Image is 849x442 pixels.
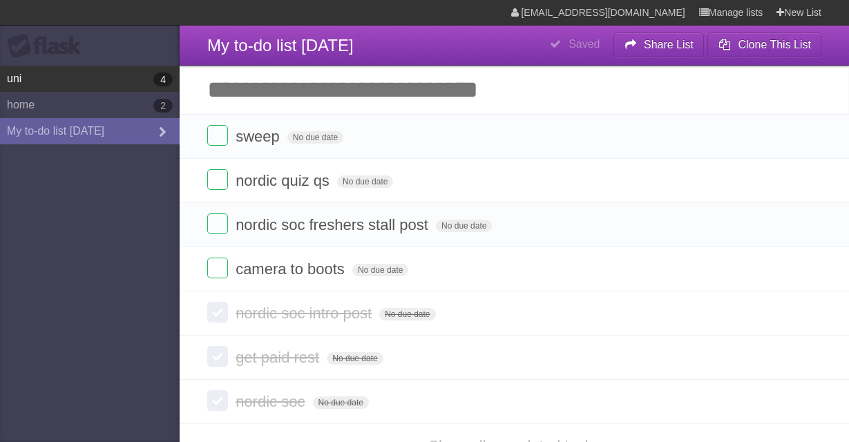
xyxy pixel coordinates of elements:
[236,393,308,410] span: nordic soc
[236,216,432,233] span: nordic soc freshers stall post
[327,352,383,365] span: No due date
[236,305,375,322] span: nordic soc intro post
[236,128,283,145] span: sweep
[236,349,323,366] span: get paid rest
[153,73,173,86] b: 4
[207,213,228,234] label: Done
[153,99,173,113] b: 2
[569,38,600,50] b: Saved
[207,258,228,278] label: Done
[207,125,228,146] label: Done
[236,260,348,278] span: camera to boots
[207,302,228,323] label: Done
[379,308,435,320] span: No due date
[7,34,90,59] div: Flask
[207,390,228,411] label: Done
[236,172,333,189] span: nordic quiz qs
[738,39,811,50] b: Clone This List
[613,32,705,57] button: Share List
[207,169,228,190] label: Done
[313,396,369,409] span: No due date
[207,346,228,367] label: Done
[707,32,821,57] button: Clone This List
[436,220,492,232] span: No due date
[287,131,343,144] span: No due date
[644,39,694,50] b: Share List
[207,36,354,55] span: My to-do list [DATE]
[337,175,393,188] span: No due date
[352,264,408,276] span: No due date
